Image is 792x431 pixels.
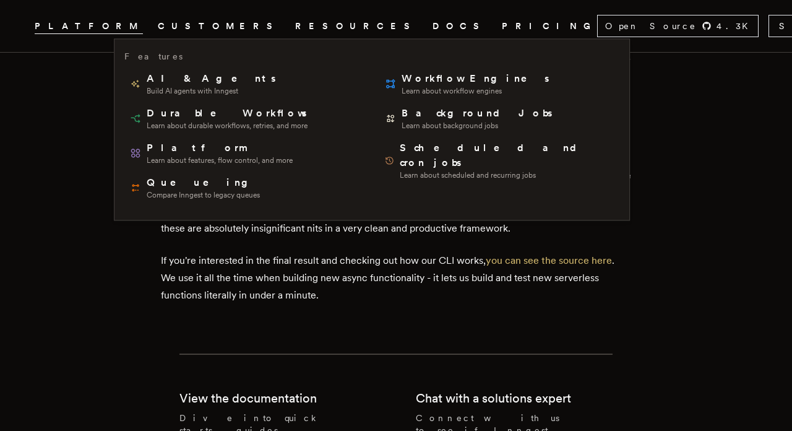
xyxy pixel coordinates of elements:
[379,136,619,185] a: Scheduled and cron jobsLearn about scheduled and recurring jobs
[147,121,309,131] span: Learn about durable workflows, retries, and more
[433,19,487,34] a: DOCS
[124,136,364,170] a: PlatformLearn about features, flow control, and more
[400,170,614,180] span: Learn about scheduled and recurring jobs
[124,101,364,136] a: Durable WorkflowsLearn about durable workflows, retries, and more
[379,101,619,136] a: Background JobsLearn about background jobs
[147,71,278,86] span: AI & Agents
[124,170,364,205] a: QueueingCompare Inngest to legacy queues
[179,390,317,407] h2: View the documentation
[605,20,697,32] span: Open Source
[147,106,309,121] span: Durable Workflows
[124,49,183,64] h3: Features
[379,66,619,101] a: Workflow EnginesLearn about workflow engines
[35,19,143,34] button: PLATFORM
[147,86,278,96] span: Build AI agents with Inngest
[402,106,554,121] span: Background Jobs
[416,390,571,407] h2: Chat with a solutions expert
[158,19,280,34] a: CUSTOMERS
[402,86,551,96] span: Learn about workflow engines
[295,19,418,34] button: RESOURCES
[402,121,554,131] span: Learn about background jobs
[717,20,755,32] span: 4.3 K
[124,66,364,101] a: AI & AgentsBuild AI agents with Inngest
[147,155,293,165] span: Learn about features, flow control, and more
[147,190,260,200] span: Compare Inngest to legacy queues
[402,71,551,86] span: Workflow Engines
[400,141,614,170] span: Scheduled and cron jobs
[486,255,612,266] a: you can see the source here
[147,175,260,190] span: Queueing
[147,141,293,155] span: Platform
[161,252,631,304] p: If you're interested in the final result and checking out how our CLI works, . We use it all the ...
[502,19,597,34] a: PRICING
